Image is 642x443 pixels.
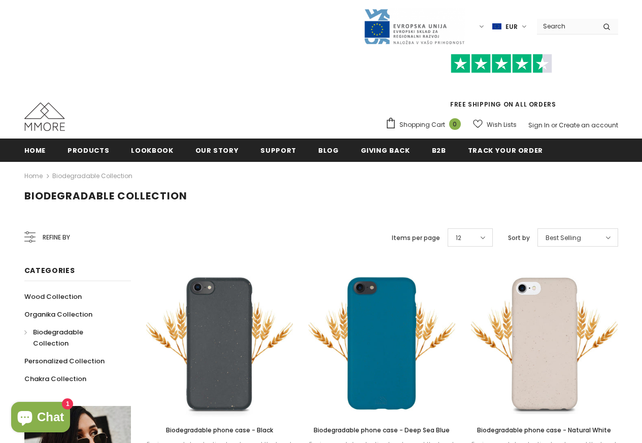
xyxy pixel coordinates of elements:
span: Refine by [43,232,70,243]
span: Lookbook [131,146,173,155]
a: Personalized Collection [24,352,105,370]
a: Create an account [559,121,618,129]
a: Track your order [468,139,543,161]
a: Lookbook [131,139,173,161]
span: Biodegradable phone case - Deep Sea Blue [314,426,450,434]
a: Wood Collection [24,288,82,305]
span: Biodegradable phone case - Natural White [477,426,611,434]
a: Wish Lists [473,116,517,133]
span: Wish Lists [487,120,517,130]
span: B2B [432,146,446,155]
span: Blog [318,146,339,155]
img: Trust Pilot Stars [451,54,552,74]
a: Biodegradable Collection [52,172,132,180]
a: B2B [432,139,446,161]
span: FREE SHIPPING ON ALL ORDERS [385,58,618,109]
a: Products [67,139,109,161]
span: Best Selling [546,233,581,243]
a: Biodegradable phone case - Natural White [471,425,618,436]
a: Home [24,170,43,182]
span: Track your order [468,146,543,155]
a: Shopping Cart 0 [385,117,466,132]
span: EUR [505,22,518,32]
input: Search Site [537,19,595,33]
span: Biodegradable Collection [33,327,83,348]
a: Giving back [361,139,410,161]
span: Biodegradable Collection [24,189,187,203]
label: Items per page [392,233,440,243]
span: Our Story [195,146,239,155]
span: or [551,121,557,129]
a: support [260,139,296,161]
span: Categories [24,265,75,276]
a: Our Story [195,139,239,161]
span: Giving back [361,146,410,155]
a: Biodegradable Collection [24,323,120,352]
span: Personalized Collection [24,356,105,366]
img: MMORE Cases [24,103,65,131]
span: Shopping Cart [399,120,445,130]
span: Products [67,146,109,155]
a: Organika Collection [24,305,92,323]
a: Chakra Collection [24,370,86,388]
span: Chakra Collection [24,374,86,384]
inbox-online-store-chat: Shopify online store chat [8,402,73,435]
a: Blog [318,139,339,161]
span: support [260,146,296,155]
a: Sign In [528,121,550,129]
a: Javni Razpis [363,22,465,30]
label: Sort by [508,233,530,243]
span: Organika Collection [24,310,92,319]
a: Biodegradable phone case - Deep Sea Blue [309,425,456,436]
span: Wood Collection [24,292,82,301]
img: Javni Razpis [363,8,465,45]
a: Biodegradable phone case - Black [146,425,293,436]
span: 0 [449,118,461,130]
span: Biodegradable phone case - Black [166,426,273,434]
span: 12 [456,233,461,243]
iframe: Customer reviews powered by Trustpilot [385,73,618,99]
a: Home [24,139,46,161]
span: Home [24,146,46,155]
